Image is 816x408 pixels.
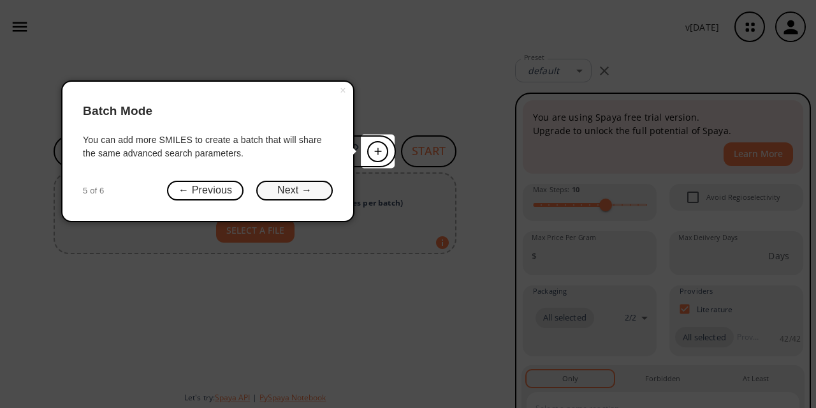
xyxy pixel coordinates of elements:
button: ← Previous [167,181,244,200]
div: You can add more SMILES to create a batch that will share the same advanced search parameters. [83,133,333,160]
header: Batch Mode [83,92,333,131]
button: Next → [256,181,333,200]
button: Close [333,82,353,100]
span: 5 of 6 [83,185,104,197]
